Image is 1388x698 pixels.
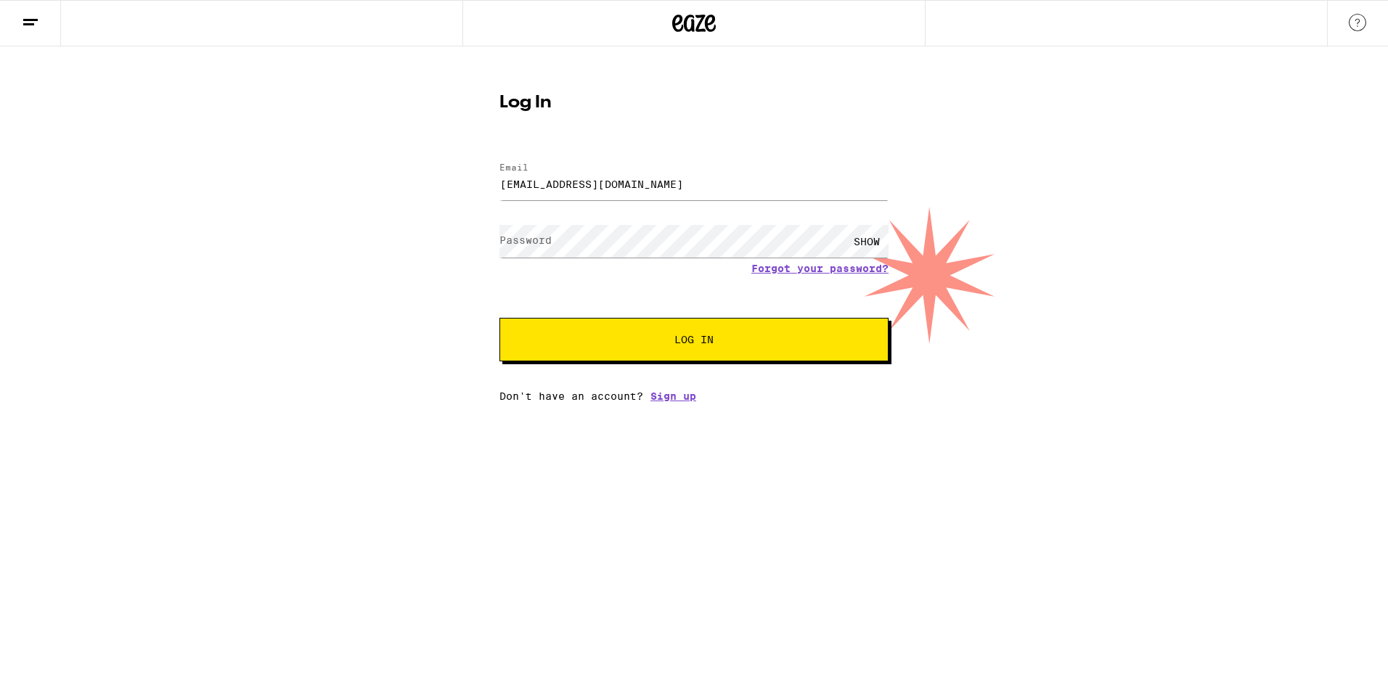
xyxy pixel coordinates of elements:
a: Forgot your password? [751,263,889,274]
input: Email [499,168,889,200]
span: Help [33,10,62,23]
a: Sign up [650,390,696,402]
label: Email [499,163,528,172]
label: Password [499,234,552,246]
h1: Log In [499,94,889,112]
div: Don't have an account? [499,390,889,402]
span: Log In [674,334,714,345]
button: Log In [499,318,889,361]
div: SHOW [845,225,889,258]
